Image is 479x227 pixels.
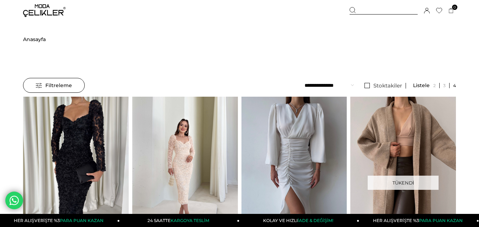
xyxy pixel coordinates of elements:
[23,21,46,57] li: >
[298,218,333,223] span: İADE & DEĞİŞİM!
[23,4,66,17] img: logo
[60,218,104,223] span: PARA PUAN KAZAN
[171,218,209,223] span: KARGOYA TESLİM
[373,82,402,89] span: Stoktakiler
[361,83,406,89] a: Stoktakiler
[36,78,72,92] span: Filtreleme
[359,214,479,227] a: HER ALIŞVERİŞTE %3PARA PUAN KAZAN
[419,218,463,223] span: PARA PUAN KAZAN
[120,214,240,227] a: 24 SAATTEKARGOYA TESLİM
[452,5,457,10] span: 0
[449,8,454,13] a: 0
[240,214,360,227] a: KOLAY VE HIZLIİADE & DEĞİŞİM!
[23,21,46,57] a: Anasayfa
